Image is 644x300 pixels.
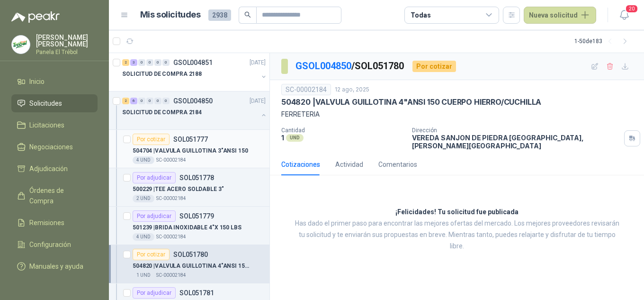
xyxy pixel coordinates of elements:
img: Logo peakr [11,11,60,23]
p: SC-00002184 [156,233,186,241]
p: SOL051780 [173,251,208,258]
button: 20 [616,7,633,24]
p: SC-00002184 [156,156,186,164]
p: SOL051777 [173,136,208,143]
div: 4 UND [133,156,154,164]
div: Por adjudicar [133,287,176,299]
p: [DATE] [250,97,266,106]
div: 0 [154,59,161,66]
a: 2 6 0 0 0 0 GSOL004850[DATE] SOLICITUD DE COMPRA 2184 [122,95,268,126]
a: Manuales y ayuda [11,257,98,275]
div: Comentarios [378,159,417,170]
button: Nueva solicitud [524,7,596,24]
a: Por cotizarSOL051777504704 |VALVULA GUILLOTINA 3"ANSI 1504 UNDSC-00002184 [109,130,269,168]
p: 501239 | BRIDA INOXIDABLE 4"X 150 LBS [133,223,241,232]
p: VEREDA SANJON DE PIEDRA [GEOGRAPHIC_DATA] , [PERSON_NAME][GEOGRAPHIC_DATA] [412,134,620,150]
div: 0 [154,98,161,104]
div: 0 [162,59,170,66]
p: 504820 | VALVULA GUILLOTINA 4"ANSI 150 CUERPO HIERRO/CUCHILLA [133,262,250,271]
a: GSOL004850 [295,60,351,72]
span: Adjudicación [29,164,68,174]
a: Solicitudes [11,94,98,112]
div: UND [286,134,304,142]
p: SOL051778 [179,174,214,181]
a: Inicio [11,73,98,91]
p: Dirección [412,127,620,134]
div: 3 [130,59,137,66]
div: SC-00002184 [281,84,331,95]
span: search [244,11,251,18]
span: 20 [625,4,638,13]
p: Has dado el primer paso para encontrar las mejores ofertas del mercado. Los mejores proveedores r... [294,218,620,252]
p: SOL051781 [179,290,214,296]
p: / SOL051780 [295,59,405,73]
h3: ¡Felicidades! Tu solicitud fue publicada [395,207,519,218]
img: Company Logo [12,36,30,54]
span: Manuales y ayuda [29,261,83,272]
span: Órdenes de Compra [29,185,89,206]
a: Por adjudicarSOL051779501239 |BRIDA INOXIDABLE 4"X 150 LBS4 UNDSC-00002184 [109,207,269,245]
p: Panela El Trébol [36,49,98,55]
div: 2 [122,59,129,66]
p: FERRETERIA [281,109,633,119]
a: Órdenes de Compra [11,182,98,210]
div: Por adjudicar [133,210,176,222]
span: 2938 [208,9,231,21]
span: Negociaciones [29,142,73,152]
p: SOL051779 [179,213,214,219]
p: SOLICITUD DE COMPRA 2184 [122,108,202,117]
p: GSOL004851 [173,59,213,66]
p: Cantidad [281,127,404,134]
div: 1 UND [133,272,154,279]
div: Todas [411,10,430,20]
p: 500229 | TEE ACERO SOLDABLE 3" [133,185,224,194]
div: 0 [138,98,145,104]
div: 4 UND [133,233,154,241]
a: Remisiones [11,214,98,232]
h1: Mis solicitudes [140,8,201,22]
a: Por cotizarSOL051780504820 |VALVULA GUILLOTINA 4"ANSI 150 CUERPO HIERRO/CUCHILLA1 UNDSC-00002184 [109,245,269,283]
div: Por cotizar [133,249,170,260]
div: Por cotizar [133,134,170,145]
div: Actividad [335,159,363,170]
span: Configuración [29,239,71,250]
p: 1 [281,134,284,142]
span: Solicitudes [29,98,62,109]
a: Configuración [11,236,98,254]
a: Por adjudicarSOL051778500229 |TEE ACERO SOLDABLE 3"2 UNDSC-00002184 [109,168,269,207]
div: 6 [130,98,137,104]
div: 2 [122,98,129,104]
div: 0 [162,98,170,104]
div: Cotizaciones [281,159,320,170]
a: Negociaciones [11,138,98,156]
p: 504704 | VALVULA GUILLOTINA 3"ANSI 150 [133,146,248,155]
p: SOLICITUD DE COMPRA 2188 [122,70,202,79]
div: 0 [146,59,153,66]
div: 0 [146,98,153,104]
span: Remisiones [29,218,64,228]
p: 504820 | VALVULA GUILLOTINA 4"ANSI 150 CUERPO HIERRO/CUCHILLA [281,97,541,107]
p: GSOL004850 [173,98,213,104]
p: SC-00002184 [156,195,186,202]
p: 12 ago, 2025 [335,85,369,94]
div: 2 UND [133,195,154,202]
div: Por cotizar [412,61,456,72]
p: SC-00002184 [156,272,186,279]
p: [PERSON_NAME] [PERSON_NAME] [36,34,98,47]
p: [DATE] [250,58,266,67]
span: Licitaciones [29,120,64,130]
a: Adjudicación [11,160,98,178]
div: 1 - 50 de 183 [574,34,633,49]
span: Inicio [29,76,45,87]
a: 2 3 0 0 0 0 GSOL004851[DATE] SOLICITUD DE COMPRA 2188 [122,57,268,87]
div: 0 [138,59,145,66]
a: Licitaciones [11,116,98,134]
div: Por adjudicar [133,172,176,183]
